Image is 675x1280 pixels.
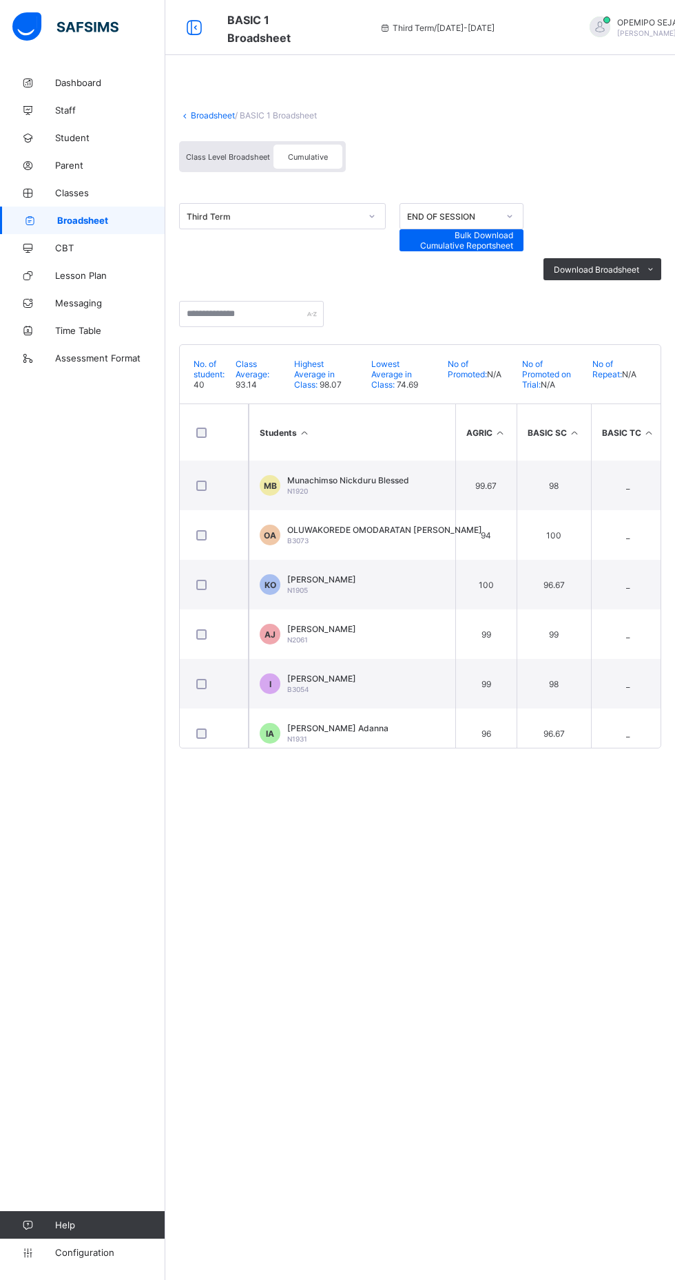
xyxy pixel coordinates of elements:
span: N/A [541,379,555,390]
span: B3073 [287,536,309,545]
td: _ [591,609,665,659]
td: 99.67 [455,461,517,510]
span: N1931 [287,735,307,743]
span: No of Promoted on Trial: [522,359,571,390]
span: Student [55,132,165,143]
span: Cumulative [288,152,328,162]
td: 98 [517,659,591,709]
span: N2061 [287,636,308,644]
span: 74.69 [395,379,418,390]
span: Classes [55,187,165,198]
span: OLUWAKOREDE OMODARATAN [PERSON_NAME] [287,525,482,535]
span: Bulk Download Cumulative Reportsheet [410,230,513,251]
span: Time Table [55,325,165,336]
span: Lesson Plan [55,270,165,281]
td: 94 [455,510,517,560]
td: _ [591,461,665,510]
span: B3054 [287,685,309,693]
th: BASIC SC [517,404,591,461]
span: No of Repeat: [592,359,622,379]
span: Class Level Broadsheet [186,152,270,162]
th: Students [249,404,455,461]
span: [PERSON_NAME] Adanna [287,723,388,733]
span: [PERSON_NAME] [287,574,356,585]
span: Parent [55,160,165,171]
span: Broadsheet [57,215,165,226]
a: Broadsheet [191,110,235,120]
span: Help [55,1219,165,1230]
i: Sort Ascending [299,428,311,438]
span: N1905 [287,586,308,594]
td: 99 [455,659,517,709]
span: KO [264,580,276,590]
i: Sort in Ascending Order [569,428,581,438]
span: N1920 [287,487,308,495]
td: 96.67 [517,709,591,758]
td: 100 [455,560,517,609]
span: I [269,679,271,689]
td: 96.67 [517,560,591,609]
td: _ [591,560,665,609]
span: Munachimso Nickduru Blessed [287,475,409,485]
span: session/term information [379,23,495,33]
span: N/A [622,369,636,379]
span: Highest Average in Class: [294,359,335,390]
div: END OF SESSION [407,211,498,222]
span: Class Arm Broadsheet [227,13,291,45]
span: Assessment Format [55,353,165,364]
span: 93.14 [236,379,257,390]
span: N/A [487,369,501,379]
span: Lowest Average in Class: [371,359,412,390]
span: [PERSON_NAME] [287,673,356,684]
td: 96 [455,709,517,758]
span: Download Broadsheet [554,264,639,275]
i: Sort in Ascending Order [643,428,655,438]
td: 99 [455,609,517,659]
span: CBT [55,242,165,253]
span: Class Average: [236,359,269,379]
span: 98.07 [318,379,342,390]
span: MB [264,481,277,491]
span: IA [266,728,274,739]
span: / BASIC 1 Broadsheet [235,110,317,120]
span: Staff [55,105,165,116]
span: AJ [264,629,276,640]
span: [PERSON_NAME] [287,624,356,634]
span: Dashboard [55,77,165,88]
img: safsims [12,12,118,41]
td: 98 [517,461,591,510]
span: No of Promoted: [448,359,487,379]
td: 100 [517,510,591,560]
td: _ [591,709,665,758]
i: Sort in Ascending Order [495,428,506,438]
div: Third Term [187,211,360,222]
span: 40 [194,379,205,390]
td: _ [591,510,665,560]
th: AGRIC [455,404,517,461]
td: _ [591,659,665,709]
th: BASIC TC [591,404,665,461]
span: No. of student: [194,359,225,379]
td: 99 [517,609,591,659]
span: OA [264,530,276,541]
span: Messaging [55,297,165,308]
span: Configuration [55,1247,165,1258]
